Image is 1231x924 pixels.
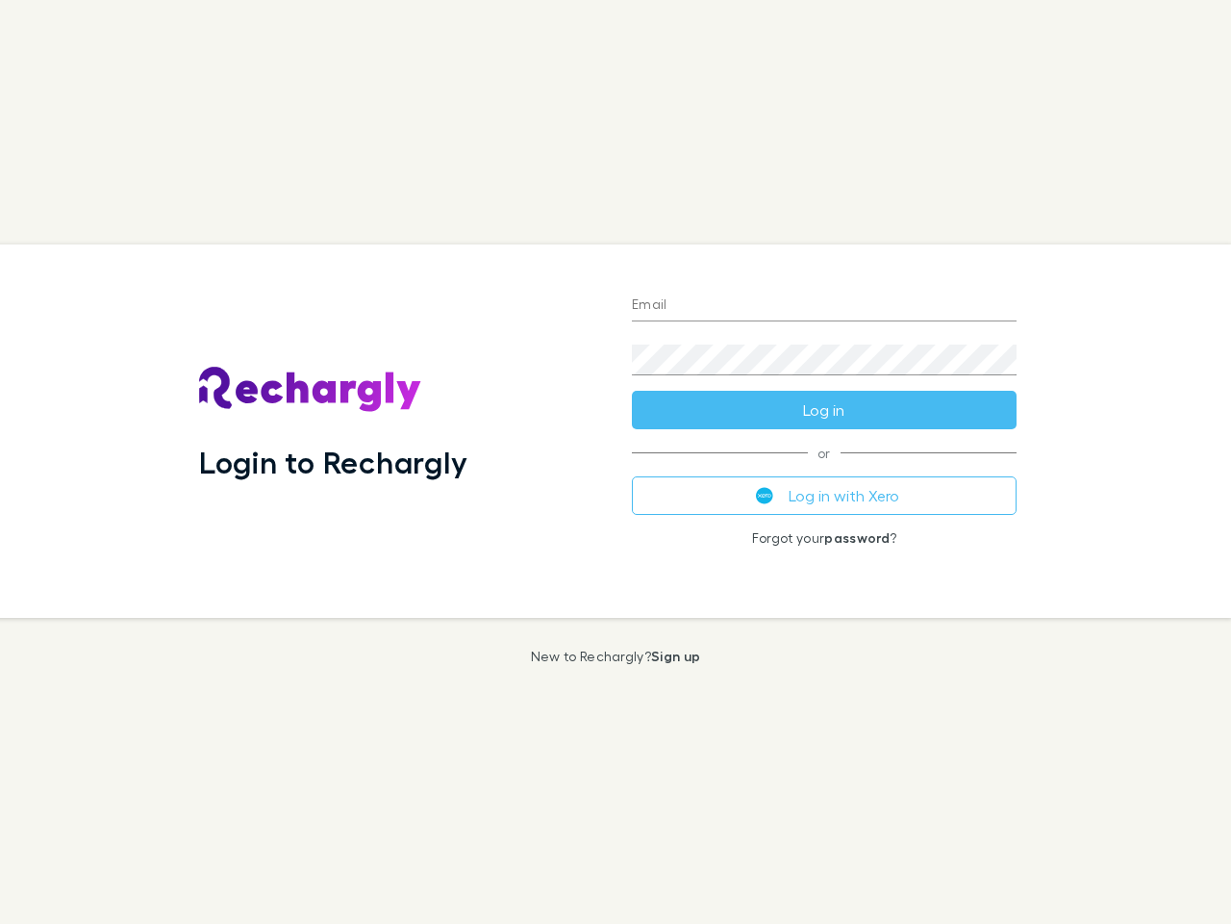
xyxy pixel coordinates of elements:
p: Forgot your ? [632,530,1017,546]
button: Log in [632,391,1017,429]
button: Log in with Xero [632,476,1017,515]
p: New to Rechargly? [531,649,701,664]
a: Sign up [651,648,700,664]
img: Xero's logo [756,487,773,504]
span: or [632,452,1017,453]
h1: Login to Rechargly [199,444,467,480]
a: password [824,529,890,546]
img: Rechargly's Logo [199,367,422,413]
